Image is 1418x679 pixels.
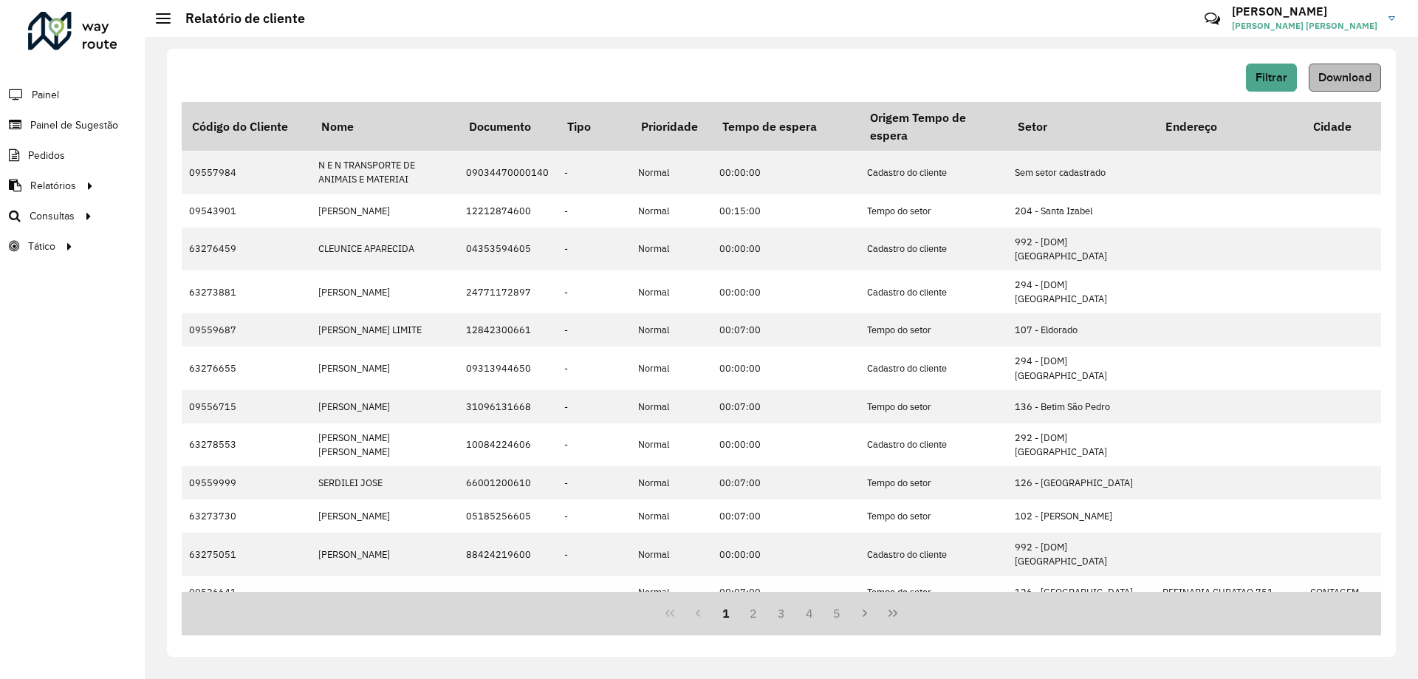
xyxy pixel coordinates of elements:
td: [PERSON_NAME] [311,533,459,576]
td: 00:00:00 [712,533,860,576]
td: 09559999 [182,466,311,499]
td: N E N TRANSPORTE DE ANIMAIS E MATERIAI [311,151,459,194]
td: [PERSON_NAME] [311,194,459,228]
td: 63273881 [182,270,311,313]
a: Contato Rápido [1196,3,1228,35]
td: 00:07:00 [712,390,860,423]
th: Nome [311,102,459,151]
td: 09543901 [182,194,311,228]
td: - [557,313,631,347]
button: 4 [795,599,823,627]
td: [PERSON_NAME] [311,270,459,313]
td: 63275051 [182,533,311,576]
button: 3 [767,599,795,627]
td: [PERSON_NAME] [311,499,459,533]
span: Consultas [30,208,75,224]
td: 09313944650 [459,347,557,389]
td: 12212874600 [459,194,557,228]
td: 04353594605 [459,228,557,270]
td: Normal [631,499,712,533]
td: 31096131668 [459,390,557,423]
td: [PERSON_NAME] [PERSON_NAME] [311,423,459,466]
td: - [557,499,631,533]
td: 00:07:00 [712,466,860,499]
button: Download [1309,64,1381,92]
td: [PERSON_NAME] [311,390,459,423]
span: Download [1318,71,1371,83]
td: Cadastro do cliente [860,423,1007,466]
td: Cadastro do cliente [860,347,1007,389]
td: Sem setor cadastrado [1007,151,1155,194]
td: 00:07:00 [712,499,860,533]
td: . [311,576,459,610]
td: 24771172897 [459,270,557,313]
button: 5 [823,599,852,627]
td: 292 - [DOM] [GEOGRAPHIC_DATA] [1007,423,1155,466]
td: 12842300661 [459,313,557,347]
td: 00:00:00 [712,347,860,389]
td: Tempo do setor [860,194,1007,228]
td: - [557,194,631,228]
td: Tempo do setor [860,466,1007,499]
th: Documento [459,102,557,151]
th: Prioridade [631,102,712,151]
td: REFINARIA CUBATAO 751 [1155,576,1303,610]
td: Normal [631,313,712,347]
td: 00:00:00 [712,151,860,194]
td: 63278553 [182,423,311,466]
td: Normal [631,347,712,389]
button: 1 [712,599,740,627]
td: 00:00:00 [712,423,860,466]
td: - [557,423,631,466]
td: 63273730 [182,499,311,533]
td: 00:07:00 [712,313,860,347]
td: Cadastro do cliente [860,228,1007,270]
td: 992 - [DOM] [GEOGRAPHIC_DATA] [1007,228,1155,270]
td: 102 - [PERSON_NAME] [1007,499,1155,533]
h3: [PERSON_NAME] [1232,4,1377,18]
th: Endereço [1155,102,1303,151]
td: Normal [631,228,712,270]
td: Normal [631,423,712,466]
span: Painel de Sugestão [30,117,118,133]
span: Pedidos [28,148,65,163]
td: - [557,466,631,499]
td: 00:00:00 [712,228,860,270]
td: Normal [631,533,712,576]
td: 126 - [GEOGRAPHIC_DATA] [1007,576,1155,610]
td: 09559687 [182,313,311,347]
td: Cadastro do cliente [860,151,1007,194]
td: - [557,270,631,313]
td: 09526641 [182,576,311,610]
td: 00:15:00 [712,194,860,228]
span: Painel [32,87,59,103]
td: - [557,151,631,194]
button: Filtrar [1246,64,1297,92]
td: - [557,228,631,270]
td: Normal [631,576,712,610]
td: 63276459 [182,228,311,270]
td: Cadastro do cliente [860,270,1007,313]
td: 136 - Betim São Pedro [1007,390,1155,423]
td: 294 - [DOM] [GEOGRAPHIC_DATA] [1007,270,1155,313]
td: Tempo do setor [860,313,1007,347]
th: Tempo de espera [712,102,860,151]
td: 00:07:00 [712,576,860,610]
td: 63276655 [182,347,311,389]
td: 66001200610 [459,466,557,499]
td: 88424219600 [459,533,557,576]
td: 992 - [DOM] [GEOGRAPHIC_DATA] [1007,533,1155,576]
span: Tático [28,239,55,254]
button: 2 [739,599,767,627]
td: Tempo do setor [860,499,1007,533]
span: [PERSON_NAME] [PERSON_NAME] [1232,19,1377,33]
button: Next Page [851,599,879,627]
span: Relatórios [30,178,76,194]
td: Cadastro do cliente [860,533,1007,576]
td: 05185256605 [459,499,557,533]
td: 294 - [DOM] [GEOGRAPHIC_DATA] [1007,347,1155,389]
td: - [557,576,631,610]
td: [PERSON_NAME] LIMITE [311,313,459,347]
th: Tipo [557,102,631,151]
td: Normal [631,194,712,228]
